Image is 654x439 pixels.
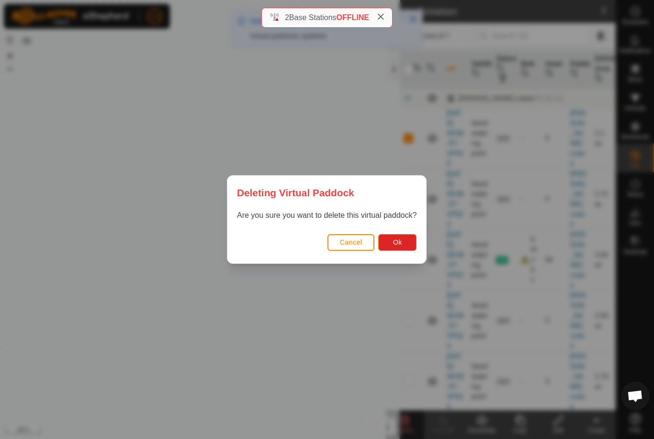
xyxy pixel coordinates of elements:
[379,234,417,251] button: Ok
[237,210,417,221] p: Are you sure you want to delete this virtual paddock?
[327,234,375,251] button: Cancel
[337,13,369,22] span: OFFLINE
[237,185,354,200] span: Deleting Virtual Paddock
[621,382,650,410] div: Open chat
[340,238,362,246] span: Cancel
[285,13,289,22] span: 2
[289,13,337,22] span: Base Stations
[393,238,402,246] span: Ok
